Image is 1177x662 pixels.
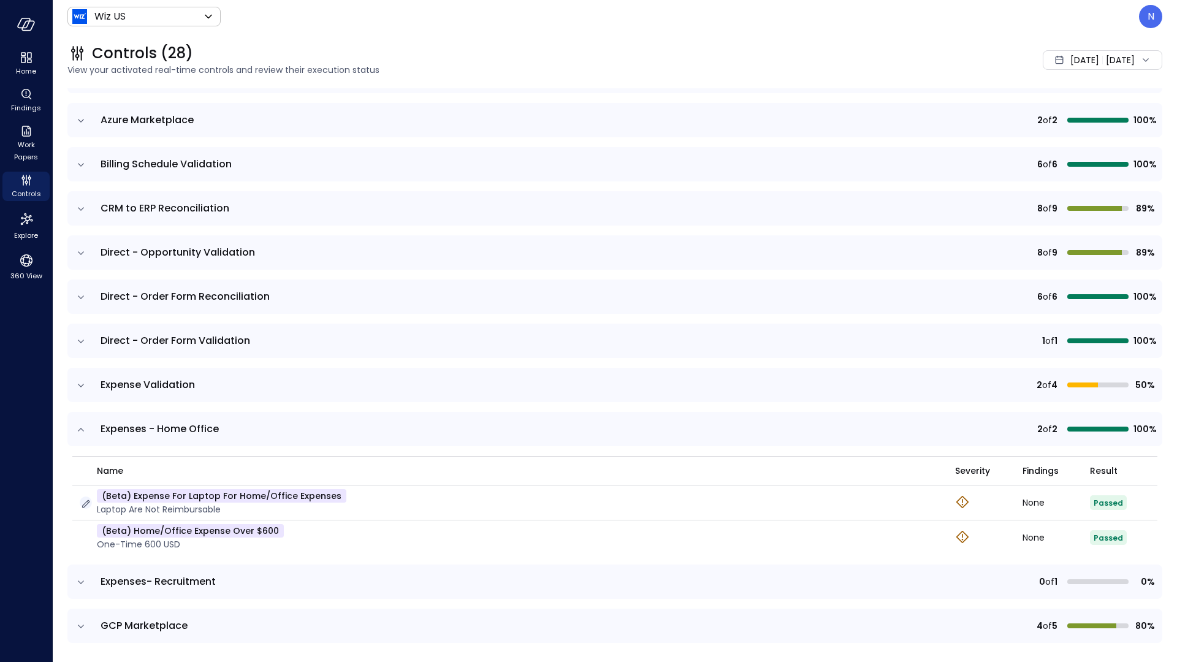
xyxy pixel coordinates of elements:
[1052,422,1057,436] span: 2
[75,291,87,303] button: expand row
[1054,334,1057,348] span: 1
[1023,533,1090,542] div: None
[1043,422,1052,436] span: of
[1052,202,1057,215] span: 9
[67,63,824,77] span: View your activated real-time controls and review their execution status
[1037,246,1043,259] span: 8
[12,188,41,200] span: Controls
[1052,619,1057,633] span: 5
[2,86,50,115] div: Findings
[97,489,346,503] p: (beta) Expense For Laptop for Home/Office Expenses
[1043,290,1052,303] span: of
[75,620,87,633] button: expand row
[1037,422,1043,436] span: 2
[1052,158,1057,171] span: 6
[94,9,126,24] p: Wiz US
[1133,158,1155,171] span: 100%
[75,379,87,392] button: expand row
[1045,575,1054,588] span: of
[1037,113,1043,127] span: 2
[1037,202,1043,215] span: 8
[1094,498,1123,508] span: Passed
[16,65,36,77] span: Home
[1139,5,1162,28] div: Noy Vadai
[955,464,990,477] span: Severity
[101,422,219,436] span: Expenses - Home Office
[101,113,194,127] span: Azure Marketplace
[11,102,41,114] span: Findings
[101,618,188,633] span: GCP Marketplace
[101,245,255,259] span: Direct - Opportunity Validation
[1148,9,1154,24] p: N
[1133,334,1155,348] span: 100%
[1133,290,1155,303] span: 100%
[1052,113,1057,127] span: 2
[75,115,87,127] button: expand row
[10,270,42,282] span: 360 View
[1043,113,1052,127] span: of
[1133,246,1155,259] span: 89%
[101,289,270,303] span: Direct - Order Form Reconciliation
[101,201,229,215] span: CRM to ERP Reconciliation
[75,335,87,348] button: expand row
[955,530,970,546] div: Warning
[1054,575,1057,588] span: 1
[1133,378,1155,392] span: 50%
[1133,575,1155,588] span: 0%
[2,123,50,164] div: Work Papers
[97,538,284,551] p: One-time 600 USD
[1023,498,1090,507] div: None
[1042,334,1045,348] span: 1
[14,229,38,242] span: Explore
[1051,378,1057,392] span: 4
[7,139,45,163] span: Work Papers
[2,172,50,201] div: Controls
[1133,619,1155,633] span: 80%
[1133,422,1155,436] span: 100%
[75,247,87,259] button: expand row
[1042,378,1051,392] span: of
[1037,158,1043,171] span: 6
[1094,533,1123,543] span: Passed
[75,203,87,215] button: expand row
[75,576,87,588] button: expand row
[1043,619,1052,633] span: of
[955,495,970,511] div: Warning
[1043,202,1052,215] span: of
[2,49,50,78] div: Home
[1090,464,1118,477] span: Result
[2,250,50,283] div: 360 View
[97,503,346,516] p: Laptop are not reimbursable
[1043,158,1052,171] span: of
[92,44,193,63] span: Controls (28)
[101,157,232,171] span: Billing Schedule Validation
[1133,113,1155,127] span: 100%
[97,524,284,538] p: (beta) Home/Office expense over $600
[1052,290,1057,303] span: 6
[75,159,87,171] button: expand row
[1043,246,1052,259] span: of
[1037,290,1043,303] span: 6
[1037,619,1043,633] span: 4
[101,333,250,348] span: Direct - Order Form Validation
[72,9,87,24] img: Icon
[1133,202,1155,215] span: 89%
[101,378,195,392] span: Expense Validation
[1070,53,1099,67] span: [DATE]
[2,208,50,243] div: Explore
[1039,575,1045,588] span: 0
[101,574,216,588] span: Expenses- Recruitment
[1037,378,1042,392] span: 2
[97,464,123,477] span: name
[1023,464,1059,477] span: Findings
[75,424,87,436] button: expand row
[1052,246,1057,259] span: 9
[1045,334,1054,348] span: of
